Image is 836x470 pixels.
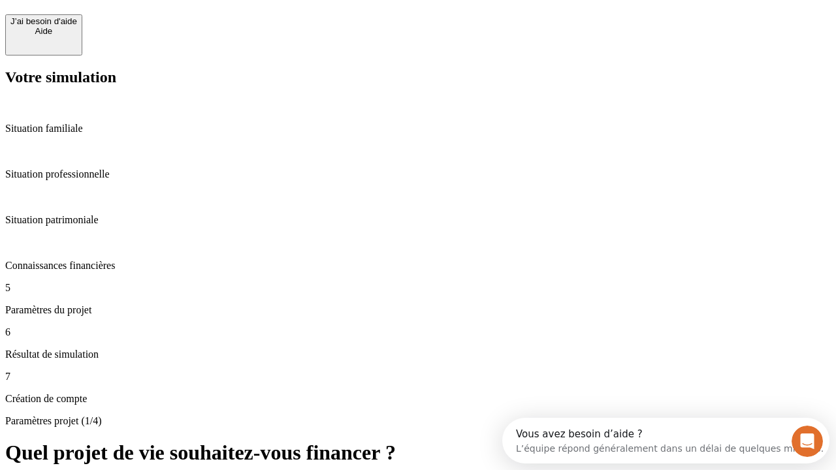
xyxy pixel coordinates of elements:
[5,260,831,272] p: Connaissances financières
[502,418,829,463] iframe: Intercom live chat discovery launcher
[10,16,77,26] div: J’ai besoin d'aide
[5,304,831,316] p: Paramètres du projet
[5,168,831,180] p: Situation professionnelle
[792,426,823,457] iframe: Intercom live chat
[5,123,831,134] p: Situation familiale
[5,14,82,55] button: J’ai besoin d'aideAide
[5,69,831,86] h2: Votre simulation
[5,349,831,360] p: Résultat de simulation
[5,393,831,405] p: Création de compte
[10,26,77,36] div: Aide
[5,5,360,41] div: Ouvrir le Messenger Intercom
[5,326,831,338] p: 6
[5,415,831,427] p: Paramètres projet (1/4)
[5,214,831,226] p: Situation patrimoniale
[5,371,831,383] p: 7
[14,11,321,22] div: Vous avez besoin d’aide ?
[5,282,831,294] p: 5
[5,441,831,465] h1: Quel projet de vie souhaitez-vous financer ?
[14,22,321,35] div: L’équipe répond généralement dans un délai de quelques minutes.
